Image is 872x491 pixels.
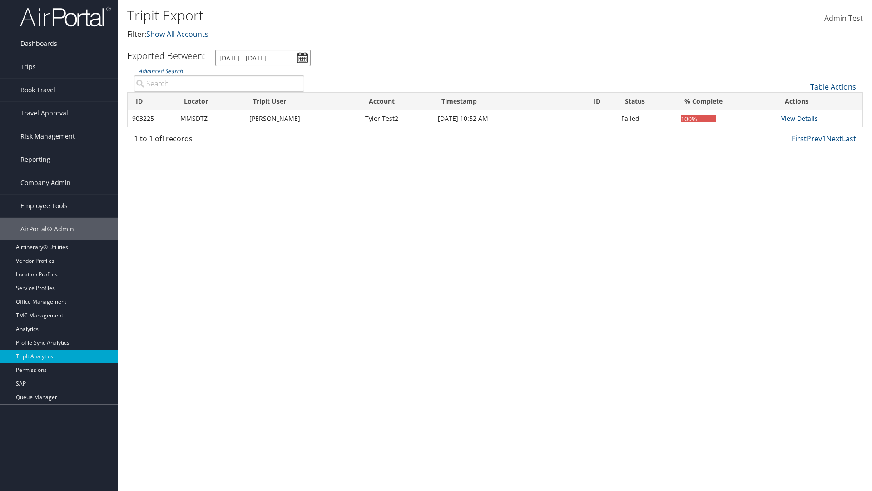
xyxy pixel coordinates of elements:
span: Company Admin [20,171,71,194]
th: Timestamp: activate to sort column ascending [433,93,585,110]
input: [DATE] - [DATE] [215,50,311,66]
a: First [792,134,807,144]
span: 1 [162,134,166,144]
th: Tripit User: activate to sort column descending [245,93,361,110]
span: Dashboards [20,32,57,55]
span: Employee Tools [20,195,68,217]
a: Last [842,134,856,144]
p: Filter: [127,29,618,40]
h1: Tripit Export [127,6,618,25]
th: % Complete: activate to sort column ascending [676,93,776,110]
td: Failed [617,110,677,127]
div: 1 to 1 of records [134,133,304,149]
td: MMSDTZ [176,110,245,127]
span: AirPortal® Admin [20,218,74,240]
h3: Exported Between: [127,50,205,62]
a: Prev [807,134,822,144]
span: Travel Approval [20,102,68,125]
span: Book Travel [20,79,55,101]
a: Show All Accounts [146,29,208,39]
span: Trips [20,55,36,78]
div: 100% [681,115,716,122]
th: ID: activate to sort column ascending [585,93,616,110]
img: airportal-logo.png [20,6,111,27]
span: Reporting [20,148,50,171]
span: Admin Test [824,13,863,23]
a: Advanced Search [139,67,183,75]
th: Locator: activate to sort column ascending [176,93,245,110]
th: ID: activate to sort column ascending [128,93,176,110]
td: 903225 [128,110,176,127]
th: Actions [777,93,862,110]
th: Account: activate to sort column ascending [361,93,434,110]
td: Tyler Test2 [361,110,434,127]
td: [PERSON_NAME] [245,110,361,127]
span: Risk Management [20,125,75,148]
a: 1 [822,134,826,144]
th: Status: activate to sort column ascending [617,93,677,110]
a: Table Actions [810,82,856,92]
input: Advanced Search [134,75,304,92]
a: View Details [781,114,818,123]
a: Admin Test [824,5,863,33]
td: [DATE] 10:52 AM [433,110,585,127]
a: Next [826,134,842,144]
